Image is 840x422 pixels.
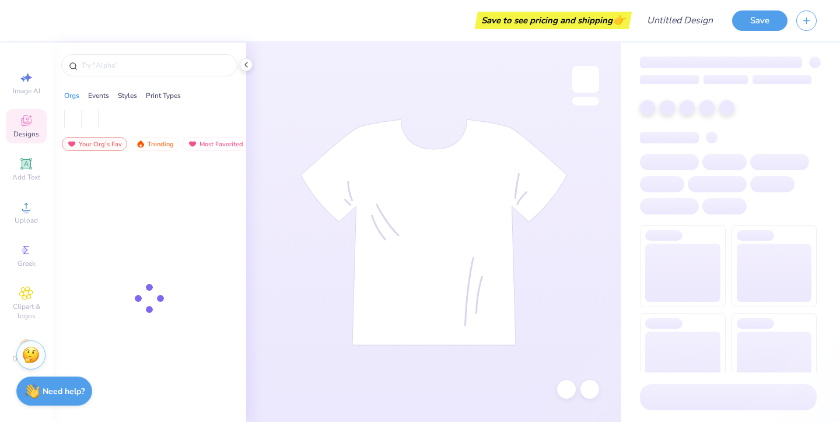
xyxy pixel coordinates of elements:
[17,259,36,268] span: Greek
[67,140,76,148] img: most_fav.gif
[136,140,145,148] img: trending.gif
[64,90,79,101] div: Orgs
[13,86,40,96] span: Image AI
[88,90,109,101] div: Events
[43,386,85,397] strong: Need help?
[478,12,629,29] div: Save to see pricing and shipping
[6,302,47,321] span: Clipart & logos
[12,173,40,182] span: Add Text
[12,354,40,364] span: Decorate
[80,59,230,71] input: Try "Alpha"
[732,10,787,31] button: Save
[300,119,568,346] img: tee-skeleton.svg
[146,90,181,101] div: Print Types
[612,13,625,27] span: 👉
[13,129,39,139] span: Designs
[131,137,179,151] div: Trending
[62,137,127,151] div: Your Org's Fav
[188,140,197,148] img: most_fav.gif
[183,137,249,151] div: Most Favorited
[638,9,723,32] input: Untitled Design
[15,216,38,225] span: Upload
[118,90,137,101] div: Styles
